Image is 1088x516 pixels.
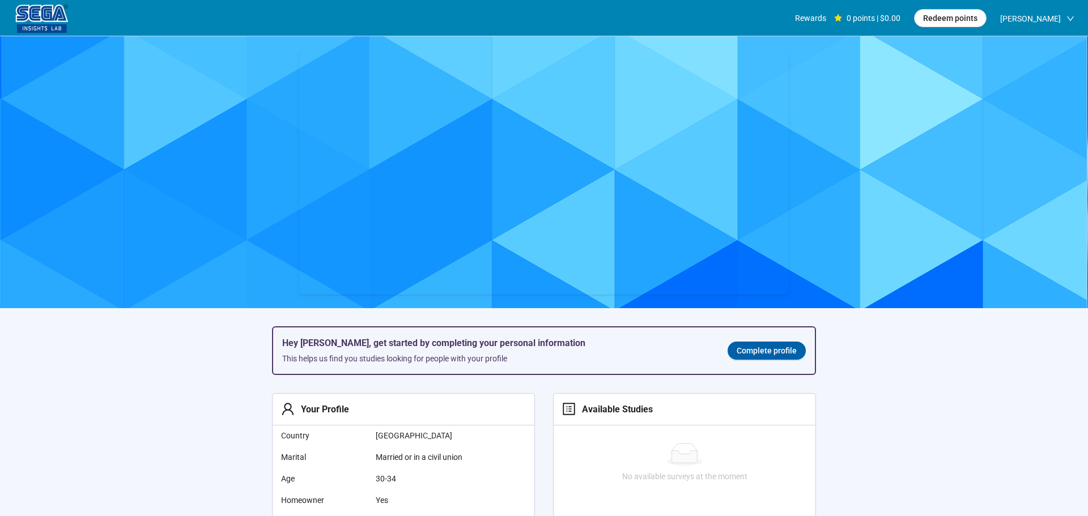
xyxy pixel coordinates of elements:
[281,429,367,442] span: Country
[728,342,806,360] a: Complete profile
[914,9,987,27] button: Redeem points
[737,344,797,357] span: Complete profile
[281,402,295,416] span: user
[376,451,489,463] span: Married or in a civil union
[376,494,489,506] span: Yes
[376,472,489,485] span: 30-34
[1000,1,1061,37] span: [PERSON_NAME]
[281,451,367,463] span: Marital
[576,402,653,416] div: Available Studies
[1066,15,1074,23] span: down
[282,336,709,350] h5: Hey [PERSON_NAME], get started by completing your personal information
[558,470,811,483] div: No available surveys at the moment
[295,402,349,416] div: Your Profile
[281,472,367,485] span: Age
[376,429,489,442] span: [GEOGRAPHIC_DATA]
[282,352,709,365] div: This helps us find you studies looking for people with your profile
[834,14,842,22] span: star
[562,402,576,416] span: profile
[923,12,977,24] span: Redeem points
[281,494,367,506] span: Homeowner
